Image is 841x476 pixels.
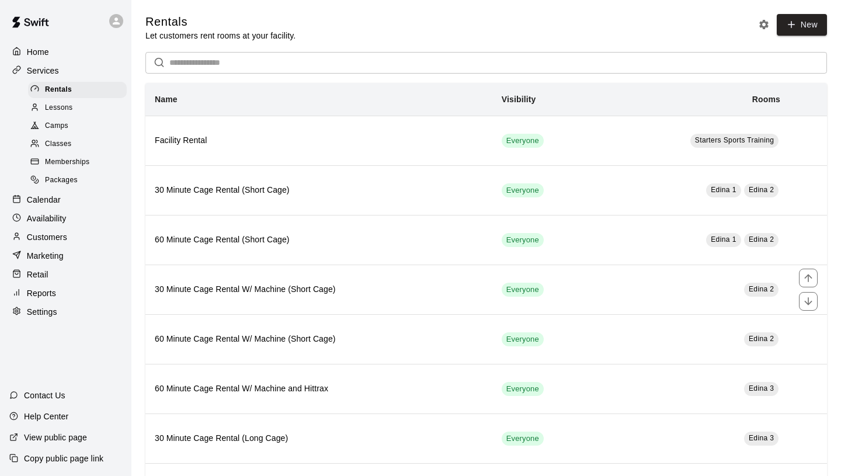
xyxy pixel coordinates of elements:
div: Lessons [28,100,127,116]
button: move item down [799,292,818,311]
h5: Rentals [145,14,296,30]
p: Settings [27,306,57,318]
h6: 60 Minute Cage Rental W/ Machine and Hittrax [155,383,483,395]
p: Reports [27,287,56,299]
span: Edina 2 [749,186,774,194]
p: Let customers rent rooms at your facility. [145,30,296,41]
span: Lessons [45,102,73,114]
div: Packages [28,172,127,189]
a: Reports [9,284,122,302]
div: This service is visible to all of your customers [502,382,544,396]
a: Settings [9,303,122,321]
h6: 30 Minute Cage Rental (Long Cage) [155,432,483,445]
div: Camps [28,118,127,134]
span: Everyone [502,135,544,147]
p: Availability [27,213,67,224]
span: Edina 2 [749,335,774,343]
p: Customers [27,231,67,243]
p: Retail [27,269,48,280]
span: Everyone [502,185,544,196]
span: Camps [45,120,68,132]
h6: 60 Minute Cage Rental W/ Machine (Short Cage) [155,333,483,346]
div: Memberships [28,154,127,171]
a: Availability [9,210,122,227]
div: Rentals [28,82,127,98]
span: Everyone [502,284,544,296]
span: Classes [45,138,71,150]
button: Rental settings [755,16,773,33]
span: Edina 2 [749,235,774,244]
h6: 30 Minute Cage Rental (Short Cage) [155,184,483,197]
span: Everyone [502,235,544,246]
a: Camps [28,117,131,135]
p: Help Center [24,411,68,422]
p: Contact Us [24,390,65,401]
p: Home [27,46,49,58]
div: Classes [28,136,127,152]
div: This service is visible to all of your customers [502,183,544,197]
div: This service is visible to all of your customers [502,233,544,247]
span: Edina 1 [711,186,736,194]
a: Packages [28,172,131,190]
span: Rentals [45,84,72,96]
p: Calendar [27,194,61,206]
a: Services [9,62,122,79]
span: Everyone [502,334,544,345]
span: Memberships [45,157,89,168]
span: Edina 1 [711,235,736,244]
a: Calendar [9,191,122,209]
div: This service is visible to all of your customers [502,134,544,148]
div: This service is visible to all of your customers [502,332,544,346]
h6: 60 Minute Cage Rental (Short Cage) [155,234,483,246]
a: Retail [9,266,122,283]
span: Everyone [502,384,544,395]
span: Edina 2 [749,285,774,293]
div: This service is visible to all of your customers [502,432,544,446]
a: Lessons [28,99,131,117]
b: Name [155,95,178,104]
p: Marketing [27,250,64,262]
b: Visibility [502,95,536,104]
h6: Facility Rental [155,134,483,147]
div: This service is visible to all of your customers [502,283,544,297]
p: Copy public page link [24,453,103,464]
b: Rooms [752,95,780,104]
p: View public page [24,432,87,443]
span: Everyone [502,433,544,444]
a: Home [9,43,122,61]
p: Services [27,65,59,77]
h6: 30 Minute Cage Rental W/ Machine (Short Cage) [155,283,483,296]
span: Packages [45,175,78,186]
a: Rentals [28,81,131,99]
span: Starters Sports Training [695,136,774,144]
a: New [777,14,827,36]
a: Customers [9,228,122,246]
button: move item up [799,269,818,287]
span: Edina 3 [749,434,774,442]
a: Memberships [28,154,131,172]
a: Marketing [9,247,122,265]
span: Edina 3 [749,384,774,392]
a: Classes [28,135,131,154]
